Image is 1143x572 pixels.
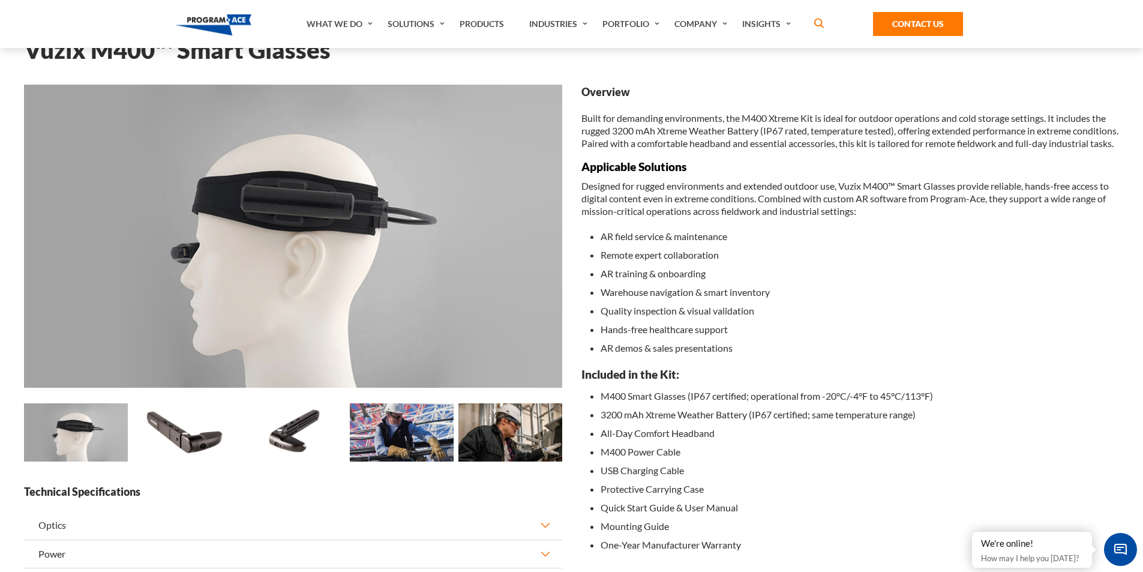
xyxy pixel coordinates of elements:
strong: Technical Specifications [24,484,562,499]
a: Contact Us [873,12,963,36]
li: Mounting Guide [601,517,1120,535]
h1: Vuzix M400™ Smart Glasses [24,40,1119,61]
img: Program-Ace [176,14,252,35]
li: One-Year Manufacturer Warranty [601,535,1120,554]
li: AR training & onboarding [601,264,1120,283]
li: AR demos & sales presentations [601,339,1120,357]
img: Vuzix M400™ Smart Glasses - Preview 4 [133,403,236,462]
li: Hands-free healthcare support [601,320,1120,339]
img: Vuzix M400™ Smart Glasses - Preview 3 [24,85,562,388]
li: Protective Carrying Case [601,480,1120,498]
div: We're online! [981,538,1083,550]
li: Warehouse navigation & smart inventory [601,283,1120,301]
li: 3200 mAh Xtreme Weather Battery (IP67 certified; same temperature range) [601,405,1120,424]
li: M400 Power Cable [601,442,1120,461]
li: All-Day Comfort Headband [601,424,1120,442]
li: USB Charging Cable [601,461,1120,480]
li: Quick Start Guide & User Manual [601,498,1120,517]
span: Chat Widget [1104,533,1137,566]
li: Remote expert collaboration [601,245,1120,264]
p: Designed for rugged environments and extended outdoor use, Vuzix M400™ Smart Glasses provide reli... [581,179,1120,217]
button: Power [24,540,562,568]
img: Vuzix M400™ Smart Glasses - Preview 3 [24,403,128,462]
img: Vuzix M400™ Smart Glasses - Preview 5 [241,403,345,462]
img: Vuzix M400™ Smart Glasses - Preview 6 [350,403,454,462]
li: AR field service & maintenance [601,227,1120,245]
p: Built for demanding environments, the M400 Xtreme Kit is ideal for outdoor operations and cold st... [581,112,1120,149]
li: M400 Smart Glasses (IP67 certified; operational from -20°C/-4°F to 45°C/113°F) [601,387,1120,405]
li: Quality inspection & visual validation [601,301,1120,320]
img: Vuzix M400™ Smart Glasses - Preview 7 [458,403,562,462]
h3: Applicable Solutions [581,159,1120,174]
button: Optics [24,511,562,539]
p: How may I help you [DATE]? [981,551,1083,565]
h3: Included in the Kit: [581,367,1120,382]
strong: Overview [581,85,1120,100]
